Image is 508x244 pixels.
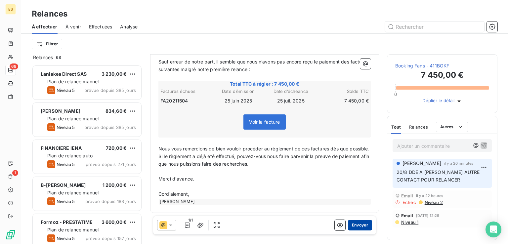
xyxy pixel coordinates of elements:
button: Déplier le détail [420,98,464,105]
span: Laniakea Direct SAS [41,71,87,77]
span: Plan de relance manuel [47,227,99,232]
span: Formoz - PRESTATIME [41,219,93,225]
span: Plan de relance auto [47,153,93,158]
span: À effectuer [32,23,58,30]
h3: Relances [32,8,67,20]
input: Rechercher [385,21,484,32]
span: 68 [10,63,18,69]
span: 0 [394,92,397,97]
span: Plan de relance manuel [47,190,99,195]
span: Voir la facture [249,119,280,125]
a: 68 [5,65,16,75]
span: [PERSON_NAME] [402,160,441,167]
span: Plan de relance manuel [47,116,99,121]
th: Solde TTC [317,88,369,95]
span: Nous vous remercions de bien vouloir procéder au règlement de ces factures dès que possible. [158,146,369,151]
span: 1/1 [187,217,194,223]
span: 3 230,00 € [102,71,127,77]
span: B-[PERSON_NAME] [41,182,86,188]
span: Email [401,193,413,198]
span: Si le règlement a déjà été effectué, pouvez-vous nous faire parvenir la preuve de paiement afin q... [158,153,370,167]
button: Autres [436,122,468,132]
button: Filtrer [32,39,62,49]
span: Relances [409,124,428,130]
span: Tout [391,124,401,130]
span: [DATE] 12:29 [416,214,440,218]
span: prévue depuis 385 jours [84,88,136,93]
span: Relances [33,54,53,61]
h3: 7 450,00 € [395,69,489,82]
span: Niveau 1 [401,220,418,225]
span: Total TTC à régler : 7 450,00 € [159,81,370,87]
span: Merci d'avance. [158,176,194,182]
span: Echec [402,200,416,205]
span: Niveau 5 [57,88,75,93]
span: 720,00 € [106,145,127,151]
th: Factures échues [160,88,212,95]
div: Open Intercom Messenger [486,222,501,237]
th: Date d’émission [213,88,265,95]
span: Niveau 5 [57,236,75,241]
button: Envoyer [348,220,372,230]
span: Niveau 5 [57,199,75,204]
span: Booking Fans - 411BOKF [395,62,489,69]
span: 68 [54,55,63,61]
span: Niveau 5 [57,162,75,167]
span: 1 [12,170,18,176]
span: Cordialement, [158,191,189,197]
span: 20/8 DDE A [PERSON_NAME] AUTRE CONTACT POUR RELANCER [397,169,481,183]
span: À venir [65,23,81,30]
span: [PERSON_NAME] [41,108,80,114]
img: Logo LeanPay [5,229,16,240]
span: Plan de relance manuel [47,79,99,84]
span: Sauf erreur de notre part, il semble que nous n’avons pas encore reçu le paiement des factures su... [158,59,370,72]
span: Email [401,213,413,218]
span: 3 600,00 € [102,219,127,225]
span: FA20211504 [160,98,188,104]
td: 25 juil. 2025 [265,97,317,104]
span: Niveau 2 [424,200,443,205]
span: 834,60 € [106,108,127,114]
span: Déplier le détail [422,98,454,104]
div: grid [32,65,142,244]
span: Effectuées [89,23,112,30]
span: prévue depuis 183 jours [85,199,136,204]
span: prévue depuis 271 jours [86,162,136,167]
td: 7 450,00 € [317,97,369,104]
span: il y a 22 heures [416,194,443,198]
span: FINANCIERE IENA [41,145,82,151]
span: prévue depuis 385 jours [84,125,136,130]
span: 1 200,00 € [103,182,127,188]
span: il y a 20 minutes [444,161,474,165]
th: Date d’échéance [265,88,317,95]
span: prévue depuis 157 jours [86,236,136,241]
span: Analyse [120,23,138,30]
td: 25 juin 2025 [213,97,265,104]
span: Niveau 5 [57,125,75,130]
div: ES [5,4,16,15]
